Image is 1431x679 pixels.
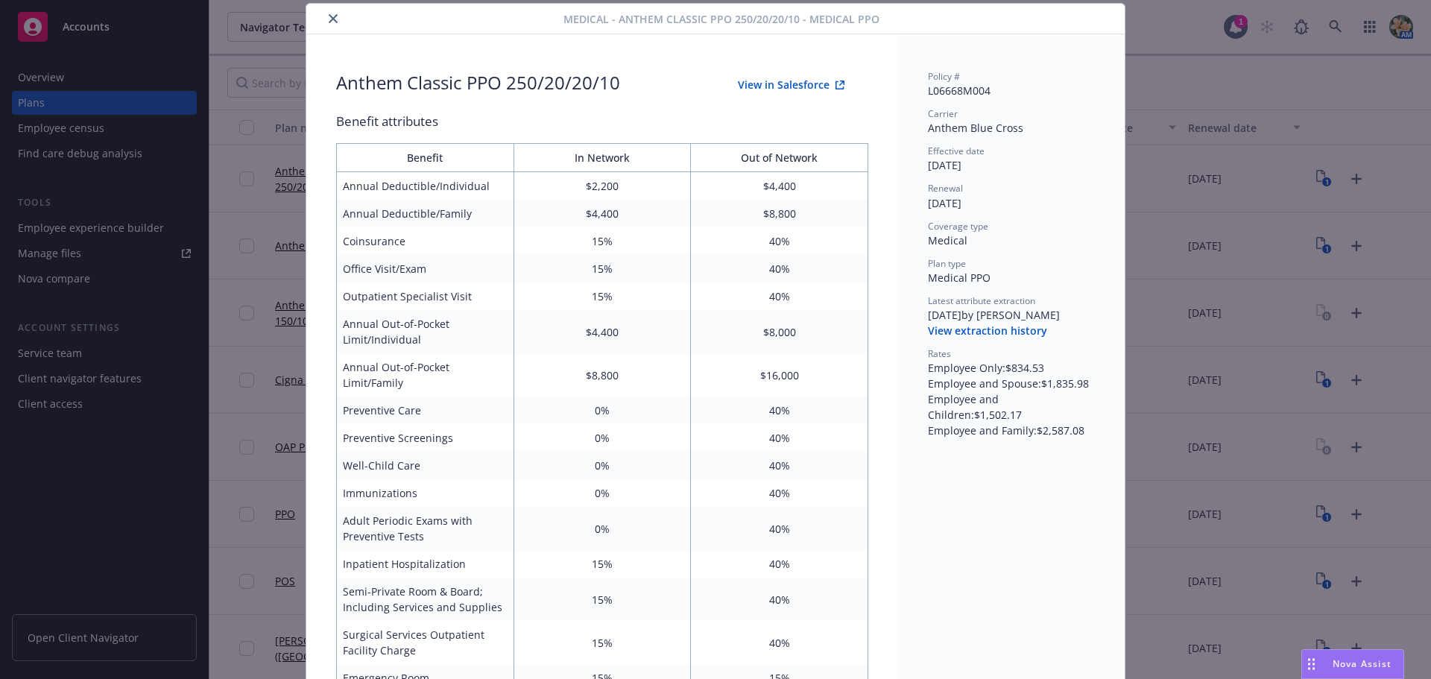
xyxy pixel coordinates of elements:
div: Employee and Spouse : $1,835.98 [928,376,1095,391]
td: 40% [691,452,868,479]
td: Annual Deductible/Family [337,200,514,227]
td: 15% [514,282,691,310]
td: 0% [514,479,691,507]
td: $8,000 [691,310,868,353]
td: $4,400 [514,200,691,227]
button: Nova Assist [1301,649,1404,679]
td: Adult Periodic Exams with Preventive Tests [337,507,514,550]
div: [DATE] by [PERSON_NAME] [928,307,1095,323]
div: Employee and Children : $1,502.17 [928,391,1095,423]
td: 40% [691,507,868,550]
td: Immunizations [337,479,514,507]
td: Annual Out-of-Pocket Limit/Family [337,353,514,397]
td: 40% [691,479,868,507]
td: $4,400 [514,310,691,353]
th: In Network [514,144,691,172]
td: Office Visit/Exam [337,255,514,282]
td: 15% [514,578,691,621]
td: Preventive Care [337,397,514,424]
span: Plan type [928,257,966,270]
td: 40% [691,550,868,578]
td: 40% [691,282,868,310]
th: Out of Network [691,144,868,172]
td: $2,200 [514,172,691,200]
td: 0% [514,452,691,479]
td: 15% [514,255,691,282]
span: Rates [928,347,951,360]
td: 40% [691,424,868,452]
div: Anthem Classic PPO 250/20/20/10 [336,70,620,100]
td: 0% [514,507,691,550]
button: View in Salesforce [714,70,868,100]
td: $4,400 [691,172,868,200]
div: Employee Only : $834.53 [928,360,1095,376]
td: $8,800 [514,353,691,397]
td: Inpatient Hospitalization [337,550,514,578]
td: 40% [691,621,868,664]
td: 0% [514,424,691,452]
div: Medical PPO [928,270,1095,285]
td: $16,000 [691,353,868,397]
td: $8,800 [691,200,868,227]
td: 0% [514,397,691,424]
div: Benefit attributes [336,112,868,131]
button: close [324,10,342,28]
td: 40% [691,397,868,424]
div: [DATE] [928,195,1095,211]
td: 40% [691,227,868,255]
div: Medical [928,233,1095,248]
span: Medical - Anthem Classic PPO 250/20/20/10 - Medical PPO [563,11,879,27]
th: Benefit [337,144,514,172]
div: Employee and Family : $2,587.08 [928,423,1095,438]
td: Outpatient Specialist Visit [337,282,514,310]
td: Surgical Services Outpatient Facility Charge [337,621,514,664]
span: Policy # [928,70,960,83]
td: 15% [514,227,691,255]
span: Latest attribute extraction [928,294,1035,307]
td: Semi-Private Room & Board; Including Services and Supplies [337,578,514,621]
span: Renewal [928,182,963,195]
div: Anthem Blue Cross [928,120,1095,136]
td: Annual Deductible/Individual [337,172,514,200]
td: Coinsurance [337,227,514,255]
td: 40% [691,578,868,621]
td: 40% [691,255,868,282]
td: 15% [514,550,691,578]
span: Coverage type [928,220,988,233]
div: Drag to move [1302,650,1321,678]
td: Preventive Screenings [337,424,514,452]
span: Effective date [928,145,985,157]
td: 15% [514,621,691,664]
span: Carrier [928,107,958,120]
div: [DATE] [928,157,1095,173]
button: View extraction history [928,323,1047,338]
div: L06668M004 [928,83,1095,98]
td: Annual Out-of-Pocket Limit/Individual [337,310,514,353]
span: Nova Assist [1333,657,1391,670]
td: Well-Child Care [337,452,514,479]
